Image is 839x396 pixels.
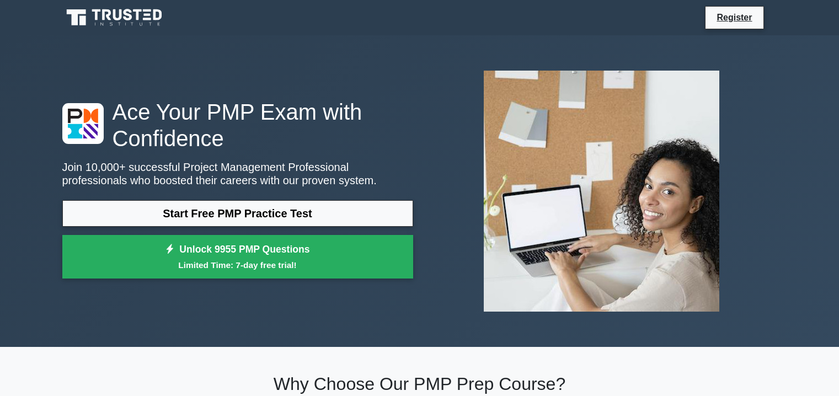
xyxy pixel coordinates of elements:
[62,235,413,279] a: Unlock 9955 PMP QuestionsLimited Time: 7-day free trial!
[62,373,777,394] h2: Why Choose Our PMP Prep Course?
[62,160,413,187] p: Join 10,000+ successful Project Management Professional professionals who boosted their careers w...
[62,99,413,152] h1: Ace Your PMP Exam with Confidence
[710,10,758,24] a: Register
[62,200,413,227] a: Start Free PMP Practice Test
[76,259,399,271] small: Limited Time: 7-day free trial!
